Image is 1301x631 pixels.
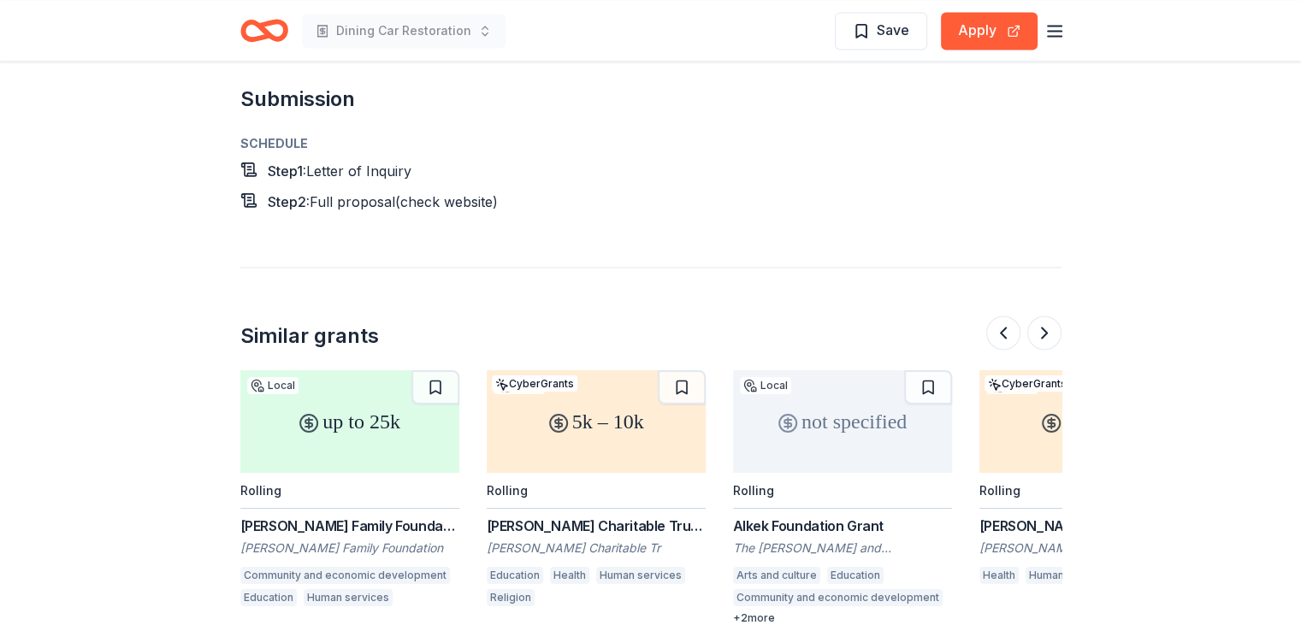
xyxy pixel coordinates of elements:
span: Step 1 : [268,162,306,180]
div: Education [240,589,297,606]
div: 5k – 10k [979,370,1198,473]
div: Similar grants [240,322,379,350]
div: up to 25k [240,370,459,473]
div: Local [740,377,791,394]
div: + 2 more [733,611,952,625]
div: Alkek Foundation Grant [733,516,952,536]
div: [PERSON_NAME] and [PERSON_NAME] Charitable Trust Grant [979,516,1198,536]
div: 5k – 10k [487,370,706,473]
div: Human services [596,567,685,584]
span: Full proposal (check website) [310,193,498,210]
div: Community and economic development [733,589,943,606]
span: Step 2 : [268,193,310,210]
div: CyberGrants [492,375,577,392]
span: Save [877,19,909,41]
a: not specifiedLocalRollingAlkek Foundation GrantThe [PERSON_NAME] and [PERSON_NAME] FoundationArts... [733,370,952,625]
span: Dining Car Restoration [336,21,471,41]
div: [PERSON_NAME] Family Foundation [240,540,459,557]
div: Local [247,377,299,394]
div: CyberGrants [985,375,1070,392]
h2: Submission [240,86,1061,113]
div: Rolling [979,483,1020,498]
div: Human services [304,589,393,606]
button: Save [835,12,927,50]
div: Rolling [240,483,281,498]
button: Apply [941,12,1038,50]
div: Education [827,567,884,584]
div: not specified [733,370,952,473]
span: Letter of Inquiry [306,162,411,180]
div: Education [487,567,543,584]
a: 5k – 10kLocalCyberGrantsRolling[PERSON_NAME] and [PERSON_NAME] Charitable Trust Grant[PERSON_NAME... [979,370,1198,589]
a: Home [240,10,288,50]
div: Rolling [487,483,528,498]
button: Dining Car Restoration [302,14,506,48]
div: Health [550,567,589,584]
div: [PERSON_NAME] Family Foundation Grant ($25,000 or less) [240,516,459,536]
div: The [PERSON_NAME] and [PERSON_NAME] Foundation [733,540,952,557]
div: [PERSON_NAME] Charitable Trust Grant [487,516,706,536]
div: Health [979,567,1019,584]
div: Religion [487,589,535,606]
div: Schedule [240,133,1061,154]
a: 5k – 10kLocalCyberGrantsRolling[PERSON_NAME] Charitable Trust Grant[PERSON_NAME] Charitable TrEdu... [487,370,706,611]
div: Rolling [733,483,774,498]
div: [PERSON_NAME] Charitable Tr [487,540,706,557]
div: Arts and culture [733,567,820,584]
div: [PERSON_NAME] and [PERSON_NAME] Charitable Trust [979,540,1198,557]
a: up to 25kLocalRolling[PERSON_NAME] Family Foundation Grant ($25,000 or less)[PERSON_NAME] Family ... [240,370,459,611]
div: Community and economic development [240,567,450,584]
div: Human services [1026,567,1115,584]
